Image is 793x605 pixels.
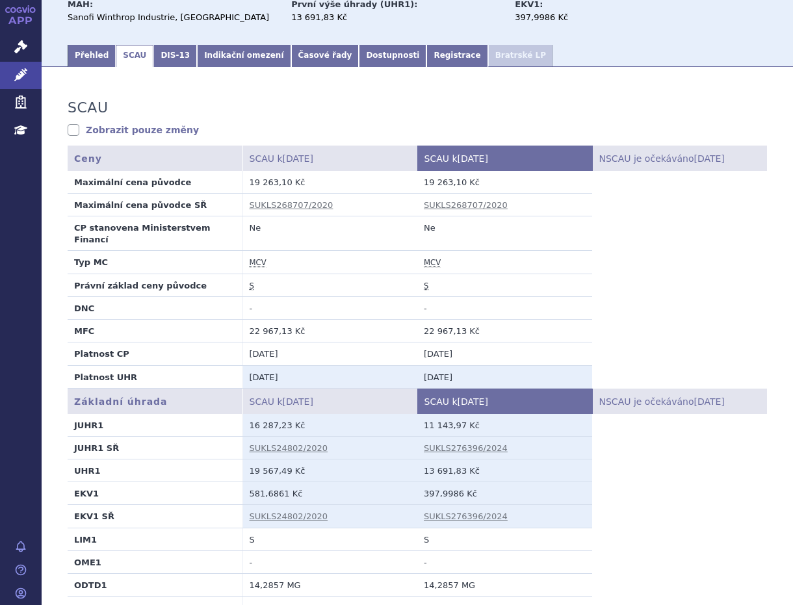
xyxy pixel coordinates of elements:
h3: SCAU [68,99,108,116]
td: Ne [417,216,592,251]
strong: JUHR1 [74,420,103,430]
a: SUKLS24802/2020 [250,443,328,453]
div: 397,9986 Kč [515,12,661,23]
td: [DATE] [242,342,417,365]
th: NSCAU je očekáváno [592,146,767,171]
strong: EKV1 SŘ [74,511,114,521]
strong: Platnost CP [74,349,129,359]
span: [DATE] [694,396,724,407]
strong: CP stanovena Ministerstvem Financí [74,223,210,244]
td: [DATE] [417,342,592,365]
td: 14,2857 MG [417,573,592,596]
a: Časové řady [291,45,359,67]
td: 19 263,10 Kč [417,171,592,194]
td: 16 287,23 Kč [242,414,417,437]
td: S [242,528,417,550]
abbr: stanovena nebo změněna ve správním řízení podle zákona č. 48/1997 Sb. ve znění účinném od 1.1.2008 [424,281,428,291]
td: 13 691,83 Kč [417,459,592,482]
strong: EKV1 [74,489,99,498]
span: [DATE] [694,153,724,164]
strong: Platnost UHR [74,372,137,382]
a: SUKLS276396/2024 [424,511,508,521]
span: [DATE] [283,153,313,164]
td: - [242,550,417,573]
th: SCAU k [242,146,417,171]
a: SUKLS276396/2024 [424,443,508,453]
th: SCAU k [417,389,592,414]
div: Sanofi Winthrop Industrie, [GEOGRAPHIC_DATA] [68,12,279,23]
td: 22 967,13 Kč [242,320,417,342]
span: [DATE] [458,396,488,407]
td: 11 143,97 Kč [417,414,592,437]
td: 397,9986 Kč [417,482,592,505]
th: SCAU k [242,389,417,414]
span: [DATE] [283,396,313,407]
a: SUKLS24802/2020 [250,511,328,521]
a: Přehled [68,45,116,67]
strong: Maximální cena původce SŘ [74,200,207,210]
a: SUKLS268707/2020 [424,200,508,210]
td: 19 567,49 Kč [242,459,417,482]
div: 13 691,83 Kč [291,12,502,23]
th: SCAU k [417,146,592,171]
td: - [242,296,417,319]
strong: JUHR1 SŘ [74,443,119,453]
a: SCAU [116,45,153,67]
td: Ne [242,216,417,251]
td: S [417,528,592,550]
strong: LIM1 [74,535,97,545]
td: 581,6861 Kč [242,482,417,505]
th: NSCAU je očekáváno [592,389,767,414]
td: - [417,550,592,573]
a: Indikační omezení [197,45,291,67]
a: Registrace [426,45,487,67]
a: Zobrazit pouze změny [68,123,199,136]
strong: ODTD1 [74,580,107,590]
strong: UHR1 [74,466,101,476]
strong: Maximální cena původce [74,177,191,187]
abbr: stanovena nebo změněna ve správním řízení podle zákona č. 48/1997 Sb. ve znění účinném od 1.1.2008 [250,281,254,291]
strong: Typ MC [74,257,108,267]
strong: MFC [74,326,94,336]
a: DIS-13 [153,45,197,67]
abbr: maximální cena výrobce [424,258,441,268]
abbr: maximální cena výrobce [250,258,266,268]
td: 14,2857 MG [242,573,417,596]
td: 19 263,10 Kč [242,171,417,194]
td: [DATE] [242,365,417,388]
strong: OME1 [74,558,101,567]
span: [DATE] [458,153,488,164]
td: [DATE] [417,365,592,388]
td: 22 967,13 Kč [417,320,592,342]
th: Základní úhrada [68,389,242,414]
th: Ceny [68,146,242,171]
td: - [417,296,592,319]
strong: Právní základ ceny původce [74,281,207,290]
strong: DNC [74,303,94,313]
a: SUKLS268707/2020 [250,200,333,210]
a: Dostupnosti [359,45,426,67]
